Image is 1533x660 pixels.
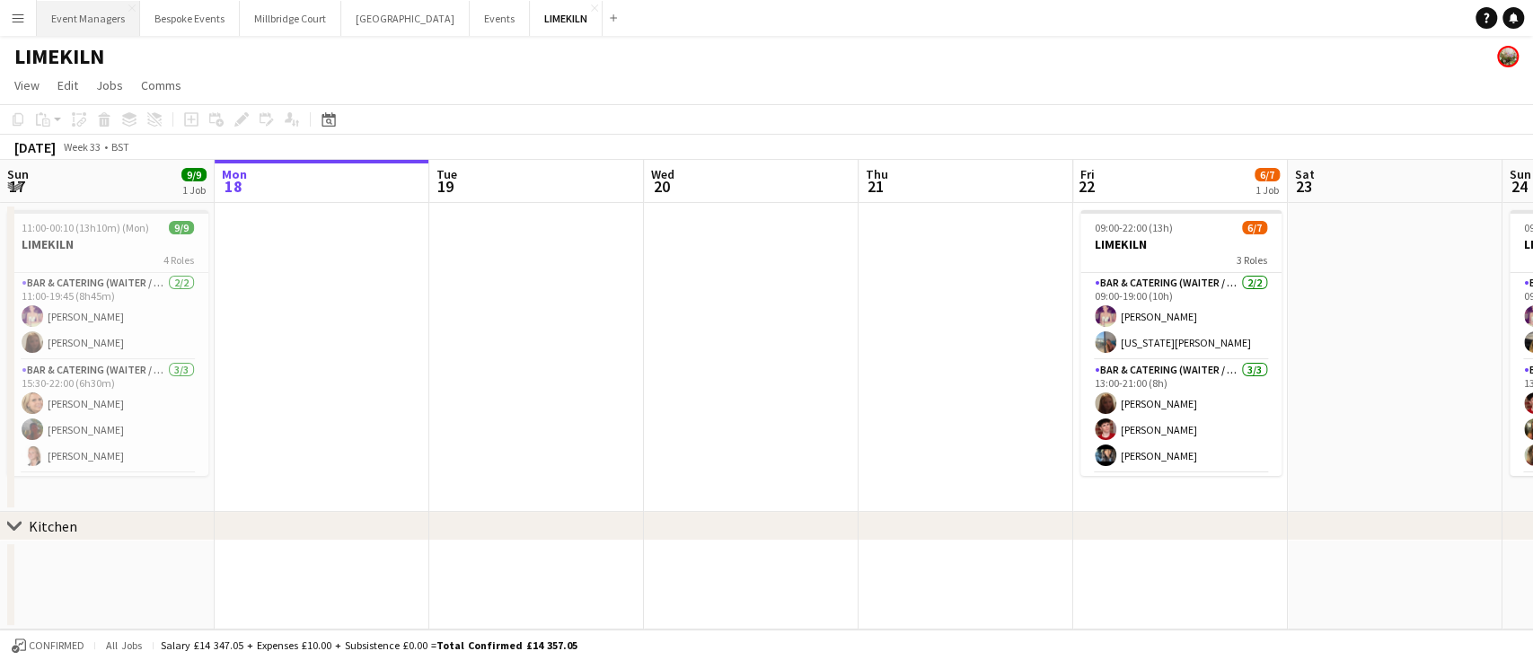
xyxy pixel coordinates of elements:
button: Millbridge Court [240,1,341,36]
a: Jobs [89,74,130,97]
app-card-role: Bar & Catering (Waiter / waitress)3/313:00-21:00 (8h)[PERSON_NAME][PERSON_NAME][PERSON_NAME] [1080,360,1282,473]
button: Events [470,1,530,36]
h3: LIMEKILN [1080,236,1282,252]
span: Sat [1295,166,1315,182]
a: Comms [134,74,189,97]
span: Wed [651,166,674,182]
span: Tue [436,166,457,182]
span: 4 Roles [163,253,194,267]
button: Bespoke Events [140,1,240,36]
div: [DATE] [14,138,56,156]
span: 09:00-22:00 (13h) [1095,221,1173,234]
span: Comms [141,77,181,93]
span: 17 [4,176,29,197]
div: 1 Job [1255,183,1279,197]
app-card-role: Bar & Catering (Waiter / waitress)2/209:00-19:00 (10h)[PERSON_NAME][US_STATE][PERSON_NAME] [1080,273,1282,360]
span: Total Confirmed £14 357.05 [436,638,577,652]
button: [GEOGRAPHIC_DATA] [341,1,470,36]
span: 19 [434,176,457,197]
div: Kitchen [29,517,77,535]
span: 20 [648,176,674,197]
span: 18 [219,176,247,197]
span: Thu [866,166,888,182]
span: Sun [7,166,29,182]
button: Event Managers [37,1,140,36]
span: 11:00-00:10 (13h10m) (Mon) [22,221,149,234]
span: 3 Roles [1237,253,1267,267]
span: 9/9 [169,221,194,234]
span: 22 [1078,176,1095,197]
span: Sun [1510,166,1531,182]
span: Confirmed [29,639,84,652]
span: Fri [1080,166,1095,182]
span: Mon [222,166,247,182]
span: 9/9 [181,168,207,181]
span: 23 [1292,176,1315,197]
span: View [14,77,40,93]
span: 6/7 [1242,221,1267,234]
span: 24 [1507,176,1531,197]
a: View [7,74,47,97]
h1: LIMEKILN [14,43,104,70]
app-job-card: 11:00-00:10 (13h10m) (Mon)9/9LIMEKILN4 RolesBar & Catering (Waiter / waitress)2/211:00-19:45 (8h4... [7,210,208,476]
button: Confirmed [9,636,87,656]
span: Week 33 [59,140,104,154]
span: 21 [863,176,888,197]
button: LIMEKILN [530,1,603,36]
span: Jobs [96,77,123,93]
app-card-role: Bar & Catering (Waiter / waitress)2/211:00-19:45 (8h45m)[PERSON_NAME][PERSON_NAME] [7,273,208,360]
a: Edit [50,74,85,97]
span: Edit [57,77,78,93]
div: BST [111,140,129,154]
span: All jobs [102,638,145,652]
app-user-avatar: Staffing Manager [1497,46,1519,67]
h3: LIMEKILN [7,236,208,252]
app-job-card: 09:00-22:00 (13h)6/7LIMEKILN3 RolesBar & Catering (Waiter / waitress)2/209:00-19:00 (10h)[PERSON_... [1080,210,1282,476]
div: 1 Job [182,183,206,197]
div: Salary £14 347.05 + Expenses £10.00 + Subsistence £0.00 = [161,638,577,652]
span: 6/7 [1255,168,1280,181]
app-card-role: Bar & Catering (Waiter / waitress)3/315:30-22:00 (6h30m)[PERSON_NAME][PERSON_NAME][PERSON_NAME] [7,360,208,473]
